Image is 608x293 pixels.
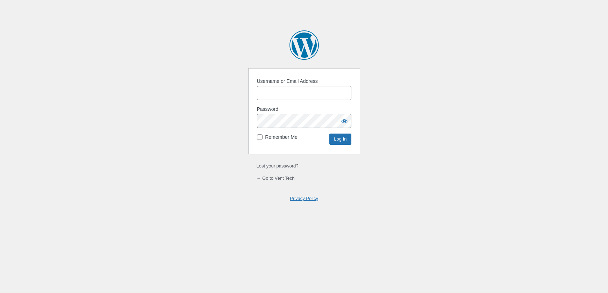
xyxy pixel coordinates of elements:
a: Privacy Policy [290,196,318,201]
input: Log In [329,134,351,145]
label: Username or Email Address [257,78,318,85]
label: Remember Me [265,134,298,141]
a: Lost your password? [257,163,299,169]
a: ← Go to Vent Tech [257,176,295,181]
label: Password [257,106,278,113]
button: Show password [337,114,351,128]
a: Powered by WordPress [289,30,319,60]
